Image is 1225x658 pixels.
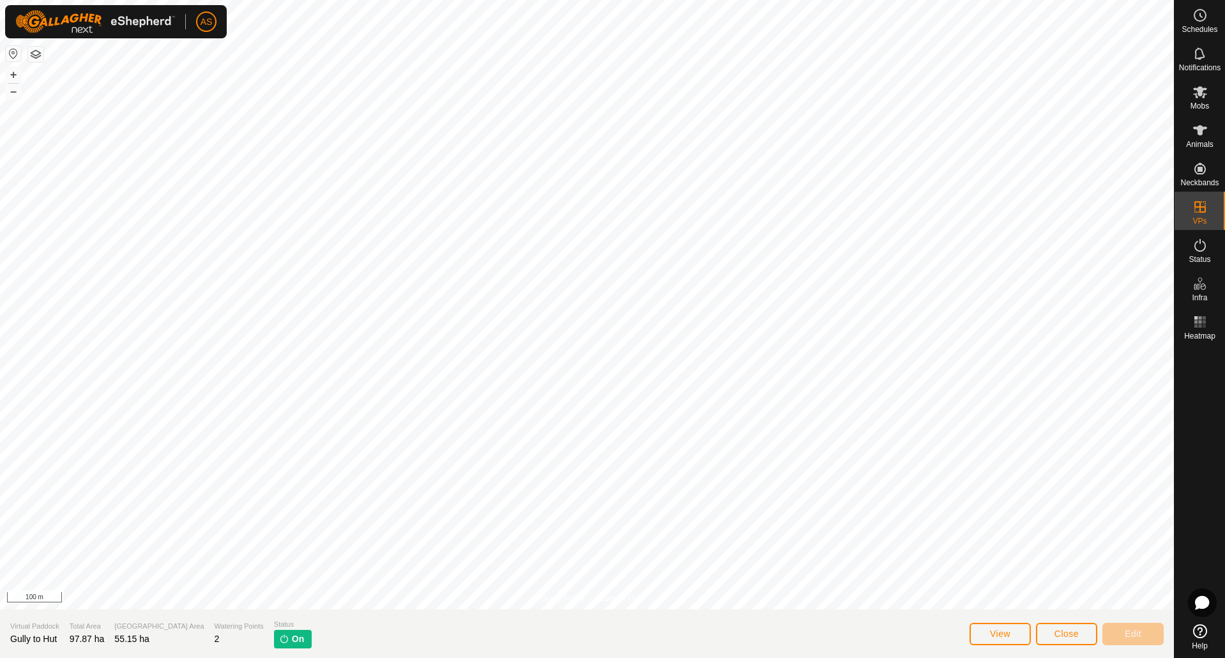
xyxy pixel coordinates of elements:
span: Schedules [1182,26,1217,33]
span: Watering Points [215,621,264,632]
button: Map Layers [28,47,43,62]
button: View [970,623,1031,645]
a: Contact Us [600,593,637,604]
span: Close [1054,629,1079,639]
span: Animals [1186,141,1214,148]
span: Notifications [1179,64,1221,72]
a: Help [1175,619,1225,655]
span: Status [1189,256,1210,263]
button: Edit [1102,623,1164,645]
span: On [292,632,304,646]
button: + [6,67,21,82]
span: Edit [1125,629,1141,639]
span: Heatmap [1184,332,1215,340]
span: 55.15 ha [114,634,149,644]
span: Virtual Paddock [10,621,59,632]
span: [GEOGRAPHIC_DATA] Area [114,621,204,632]
img: Gallagher Logo [15,10,175,33]
span: AS [201,15,213,29]
span: Total Area [70,621,105,632]
img: turn-on [279,634,289,644]
button: Close [1036,623,1097,645]
span: VPs [1192,217,1206,225]
span: Infra [1192,294,1207,302]
button: Reset Map [6,46,21,61]
span: Gully to Hut [10,634,57,644]
span: 2 [215,634,220,644]
span: Mobs [1191,102,1209,110]
a: Privacy Policy [536,593,584,604]
span: Neckbands [1180,179,1219,187]
span: Help [1192,642,1208,650]
span: Status [274,619,312,630]
button: – [6,84,21,99]
span: View [990,629,1010,639]
span: 97.87 ha [70,634,105,644]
